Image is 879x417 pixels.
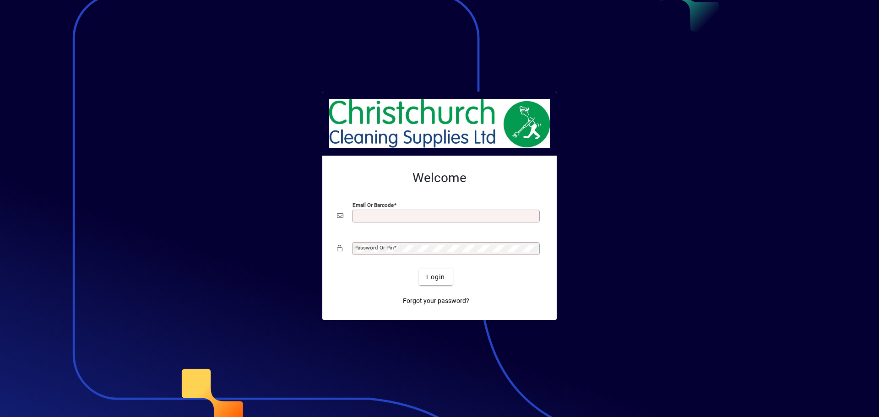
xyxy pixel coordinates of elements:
[426,272,445,282] span: Login
[399,292,473,309] a: Forgot your password?
[354,244,394,251] mat-label: Password or Pin
[419,269,452,285] button: Login
[353,202,394,208] mat-label: Email or Barcode
[403,296,469,306] span: Forgot your password?
[337,170,542,186] h2: Welcome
